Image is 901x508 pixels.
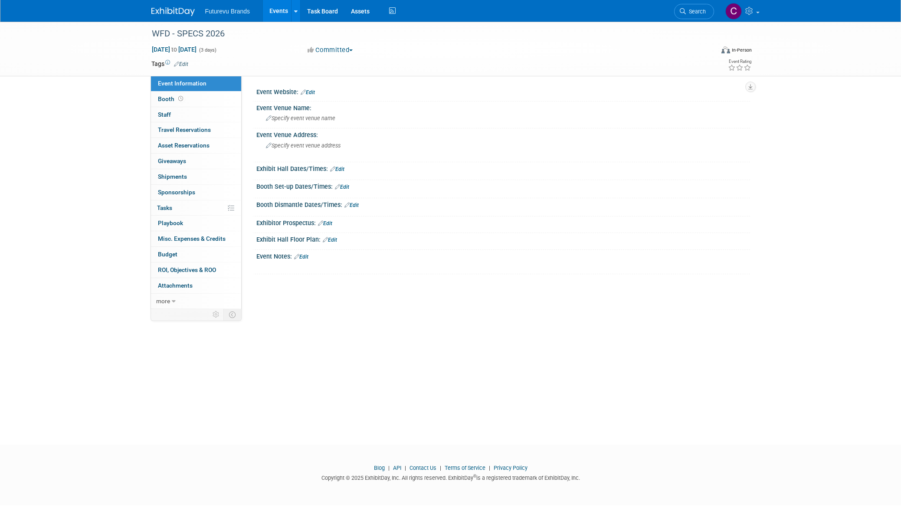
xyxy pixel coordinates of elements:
[151,262,241,278] a: ROI, Objectives & ROO
[663,45,752,58] div: Event Format
[158,157,186,164] span: Giveaways
[151,59,188,68] td: Tags
[256,233,750,244] div: Exhibit Hall Floor Plan:
[674,4,714,19] a: Search
[256,128,750,139] div: Event Venue Address:
[256,162,750,174] div: Exhibit Hall Dates/Times:
[256,216,750,228] div: Exhibitor Prospectus:
[198,47,216,53] span: (3 days)
[151,216,241,231] a: Playbook
[731,47,752,53] div: In-Person
[151,107,241,122] a: Staff
[158,251,177,258] span: Budget
[487,465,492,471] span: |
[494,465,527,471] a: Privacy Policy
[725,3,742,20] img: CHERYL CLOWES
[170,46,178,53] span: to
[177,95,185,102] span: Booth not reserved yet
[403,465,408,471] span: |
[256,102,750,112] div: Event Venue Name:
[151,169,241,184] a: Shipments
[151,154,241,169] a: Giveaways
[344,202,359,208] a: Edit
[158,266,216,273] span: ROI, Objectives & ROO
[157,204,172,211] span: Tasks
[151,46,197,53] span: [DATE] [DATE]
[438,465,443,471] span: |
[151,7,195,16] img: ExhibitDay
[151,200,241,216] a: Tasks
[158,189,195,196] span: Sponsorships
[156,298,170,305] span: more
[721,46,730,53] img: Format-Inperson.png
[374,465,385,471] a: Blog
[473,474,476,479] sup: ®
[223,309,241,320] td: Toggle Event Tabs
[158,142,210,149] span: Asset Reservations
[330,166,344,172] a: Edit
[151,122,241,138] a: Travel Reservations
[158,95,185,102] span: Booth
[318,220,332,226] a: Edit
[205,8,250,15] span: Futurevu Brands
[151,92,241,107] a: Booth
[158,220,183,226] span: Playbook
[728,59,751,64] div: Event Rating
[410,465,436,471] a: Contact Us
[151,185,241,200] a: Sponsorships
[305,46,356,55] button: Committed
[149,26,701,42] div: WFD - SPECS 2026
[445,465,485,471] a: Terms of Service
[158,126,211,133] span: Travel Reservations
[151,247,241,262] a: Budget
[266,115,335,121] span: Specify event venue name
[256,180,750,191] div: Booth Set-up Dates/Times:
[209,309,224,320] td: Personalize Event Tab Strip
[158,173,187,180] span: Shipments
[294,254,308,260] a: Edit
[151,294,241,309] a: more
[158,80,206,87] span: Event Information
[158,235,226,242] span: Misc. Expenses & Credits
[393,465,401,471] a: API
[386,465,392,471] span: |
[158,282,193,289] span: Attachments
[266,142,341,149] span: Specify event venue address
[256,198,750,210] div: Booth Dismantle Dates/Times:
[335,184,349,190] a: Edit
[686,8,706,15] span: Search
[323,237,337,243] a: Edit
[158,111,171,118] span: Staff
[174,61,188,67] a: Edit
[301,89,315,95] a: Edit
[151,278,241,293] a: Attachments
[256,85,750,97] div: Event Website:
[151,76,241,91] a: Event Information
[151,138,241,153] a: Asset Reservations
[256,250,750,261] div: Event Notes:
[151,231,241,246] a: Misc. Expenses & Credits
